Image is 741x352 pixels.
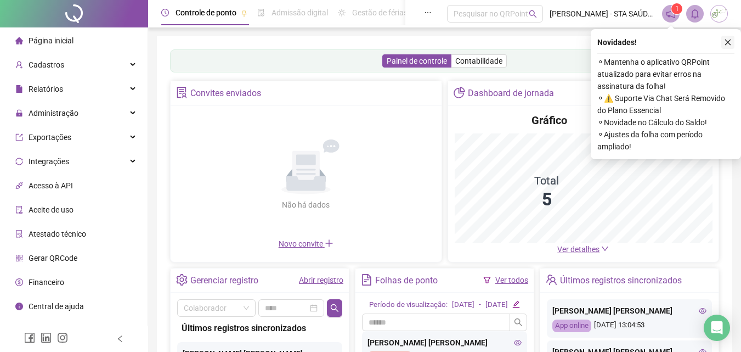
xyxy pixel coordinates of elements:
a: Ver todos [495,276,528,284]
span: [PERSON_NAME] - STA SAÚDE, SEGURANÇA E MEIO AMBIENTE [550,8,655,20]
div: Período de visualização: [369,299,448,311]
span: notification [666,9,676,19]
span: ⚬ Ajustes da folha com período ampliado! [597,128,734,153]
div: [DATE] 13:04:53 [552,320,706,332]
span: bell [690,9,700,19]
span: team [546,274,557,286]
span: ⚬ Novidade no Cálculo do Saldo! [597,116,734,128]
a: Abrir registro [299,276,343,284]
span: solution [176,87,188,98]
span: Novo convite [279,239,333,248]
sup: 1 [671,3,682,14]
span: file-text [361,274,372,286]
div: [DATE] [452,299,474,311]
div: Dashboard de jornada [468,84,554,103]
span: linkedin [41,332,52,343]
span: facebook [24,332,35,343]
span: Cadastros [29,60,64,69]
span: Gestão de férias [352,8,408,17]
div: Convites enviados [190,84,261,103]
span: dollar [15,278,23,286]
div: Últimos registros sincronizados [182,321,338,335]
span: info-circle [15,303,23,310]
span: audit [15,206,23,214]
div: [DATE] [485,299,508,311]
div: [PERSON_NAME] [PERSON_NAME] [367,337,522,349]
span: Acesso à API [29,181,73,190]
span: Controle de ponto [176,8,236,17]
span: edit [512,300,519,308]
span: file-done [257,9,265,16]
span: close [724,38,732,46]
span: Ver detalhes [557,245,599,254]
span: user-add [15,61,23,69]
h4: Gráfico [531,113,567,128]
span: plus [325,239,333,248]
span: eye [699,307,706,315]
div: Open Intercom Messenger [704,315,730,341]
span: 1 [675,5,679,13]
a: Ver detalhes down [557,245,609,254]
span: home [15,37,23,44]
span: Página inicial [29,36,73,45]
div: Últimos registros sincronizados [560,271,682,290]
span: search [330,304,339,312]
span: Atestado técnico [29,230,86,238]
span: clock-circle [161,9,169,16]
span: Central de ajuda [29,302,84,311]
span: Painel de controle [387,57,447,65]
img: 72833 [711,5,727,22]
span: Admissão digital [271,8,328,17]
span: sun [338,9,346,16]
span: api [15,182,23,189]
span: Gerar QRCode [29,254,77,262]
span: instagram [57,332,68,343]
span: Financeiro [29,278,64,287]
span: ellipsis [424,9,432,16]
div: Não há dados [256,199,357,211]
div: Folhas de ponto [375,271,438,290]
span: filter [483,276,491,284]
span: search [514,318,523,327]
span: qrcode [15,254,23,262]
span: search [529,10,537,18]
span: ⚬ Mantenha o aplicativo QRPoint atualizado para evitar erros na assinatura da folha! [597,56,734,92]
span: sync [15,158,23,165]
span: pushpin [241,10,247,16]
span: Integrações [29,157,69,166]
span: lock [15,109,23,117]
span: Administração [29,109,78,118]
span: Relatórios [29,85,63,93]
div: Gerenciar registro [190,271,258,290]
div: [PERSON_NAME] [PERSON_NAME] [552,305,706,317]
span: solution [15,230,23,238]
span: Novidades ! [597,36,637,48]
span: export [15,133,23,141]
span: ⚬ ⚠️ Suporte Via Chat Será Removido do Plano Essencial [597,92,734,116]
span: Contabilidade [455,57,502,65]
span: Exportações [29,133,71,142]
span: file [15,85,23,93]
span: left [116,335,124,343]
span: down [601,245,609,253]
div: App online [552,320,591,332]
span: Aceite de uso [29,205,73,214]
span: pie-chart [454,87,465,98]
span: eye [514,339,522,347]
span: setting [176,274,188,286]
div: - [479,299,481,311]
